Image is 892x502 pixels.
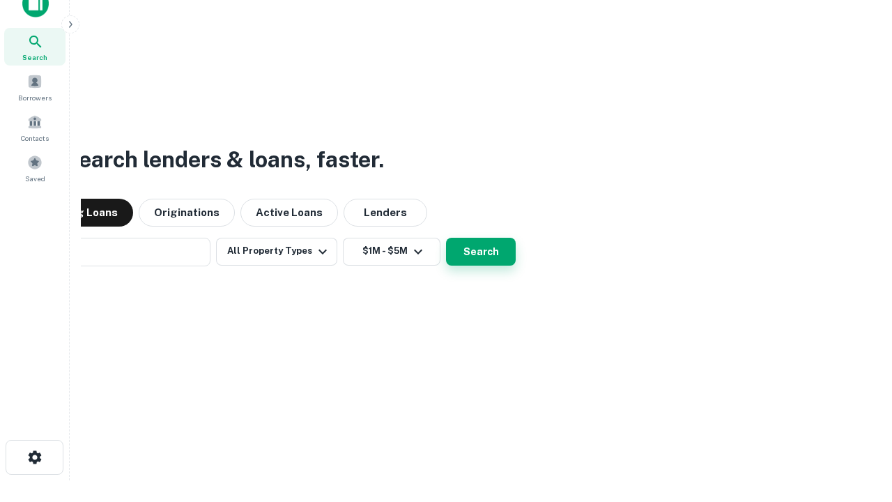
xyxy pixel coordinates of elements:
[822,390,892,457] iframe: Chat Widget
[344,199,427,227] button: Lenders
[343,238,440,266] button: $1M - $5M
[4,68,66,106] a: Borrowers
[240,199,338,227] button: Active Loans
[21,132,49,144] span: Contacts
[216,238,337,266] button: All Property Types
[446,238,516,266] button: Search
[63,143,384,176] h3: Search lenders & loans, faster.
[25,173,45,184] span: Saved
[4,149,66,187] a: Saved
[4,109,66,146] a: Contacts
[139,199,235,227] button: Originations
[4,28,66,66] a: Search
[18,92,52,103] span: Borrowers
[22,52,47,63] span: Search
